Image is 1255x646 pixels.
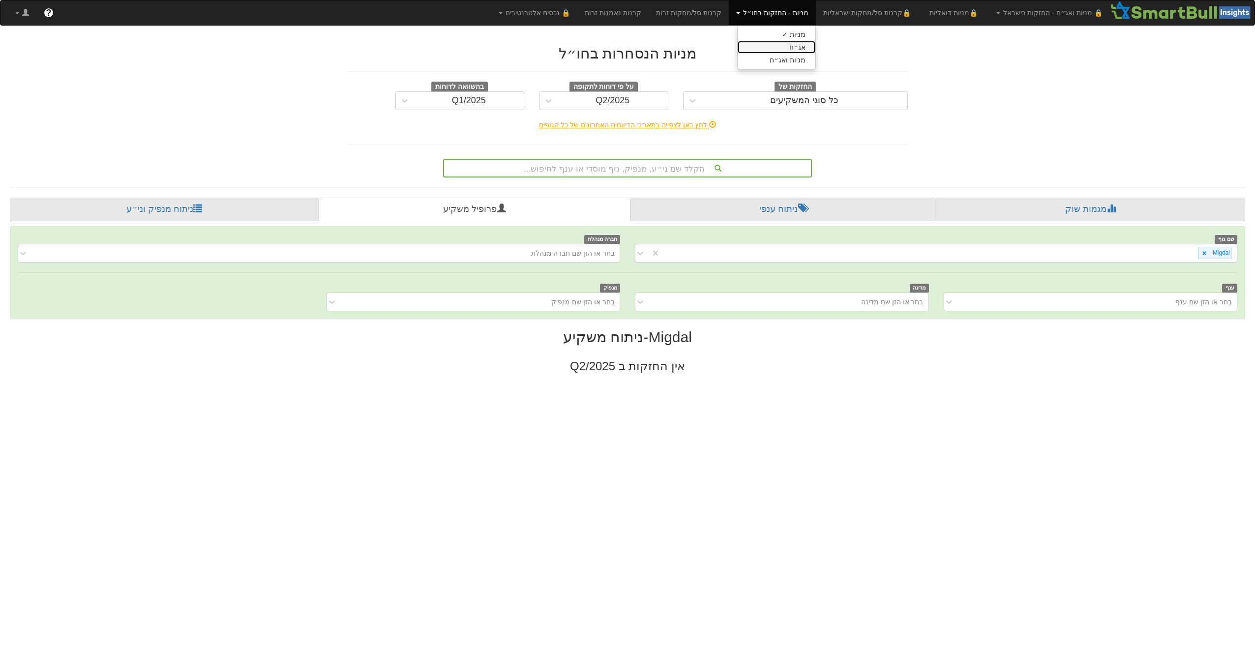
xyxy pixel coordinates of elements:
div: בחר או הזן שם חברה מנהלת [531,248,615,258]
a: ? [36,0,61,25]
a: 🔒 נכסים אלטרנטיבים [491,0,577,25]
a: פרופיל משקיע [319,198,630,221]
a: מניות ✓ [738,28,815,41]
a: קרנות סל/מחקות זרות [649,0,729,25]
span: ? [46,8,51,18]
a: ניתוח מנפיק וני״ע [10,198,319,221]
a: מניות ואג״ח [738,54,815,66]
a: אג״ח [738,41,815,54]
div: אין החזקות ב Q2/2025 [10,360,1245,373]
span: מנפיק [600,284,620,292]
div: בחר או הזן שם מנפיק [551,297,615,307]
a: 🔒קרנות סל/מחקות ישראליות [816,0,922,25]
div: בחר או הזן שם ענף [1175,297,1232,307]
ul: 🔒 מניות ואג״ח - החזקות בישראל [737,25,816,69]
span: חברה מנהלת [584,235,620,243]
span: ענף [1222,284,1237,292]
h2: Migdal - ניתוח משקיע [10,329,1245,345]
div: Q2/2025 [596,96,629,106]
h2: מניות הנסחרות בחו״ל [347,45,908,61]
span: שם גוף [1215,235,1237,243]
span: החזקות של [775,82,816,92]
div: Migdal [1210,247,1231,259]
a: 🔒מניות דואליות [922,0,989,25]
div: לחץ כאן לצפייה בתאריכי הדיווחים האחרונים של כל הגופים [340,120,915,130]
a: מגמות שוק [936,198,1245,221]
a: קרנות נאמנות זרות [577,0,649,25]
a: מניות - החזקות בחו״ל [729,0,815,25]
img: Smartbull [1110,0,1255,20]
span: מדינה [910,284,929,292]
div: הקלד שם ני״ע, מנפיק, גוף מוסדי או ענף לחיפוש... [444,160,811,176]
div: כל סוגי המשקיעים [770,96,838,106]
a: ניתוח ענפי [630,198,936,221]
div: בחר או הזן שם מדינה [861,297,924,307]
div: Q1/2025 [452,96,486,106]
span: על פי דוחות לתקופה [569,82,638,92]
span: בהשוואה לדוחות [431,82,488,92]
a: 🔒 מניות ואג״ח - החזקות בישראל [989,0,1110,25]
